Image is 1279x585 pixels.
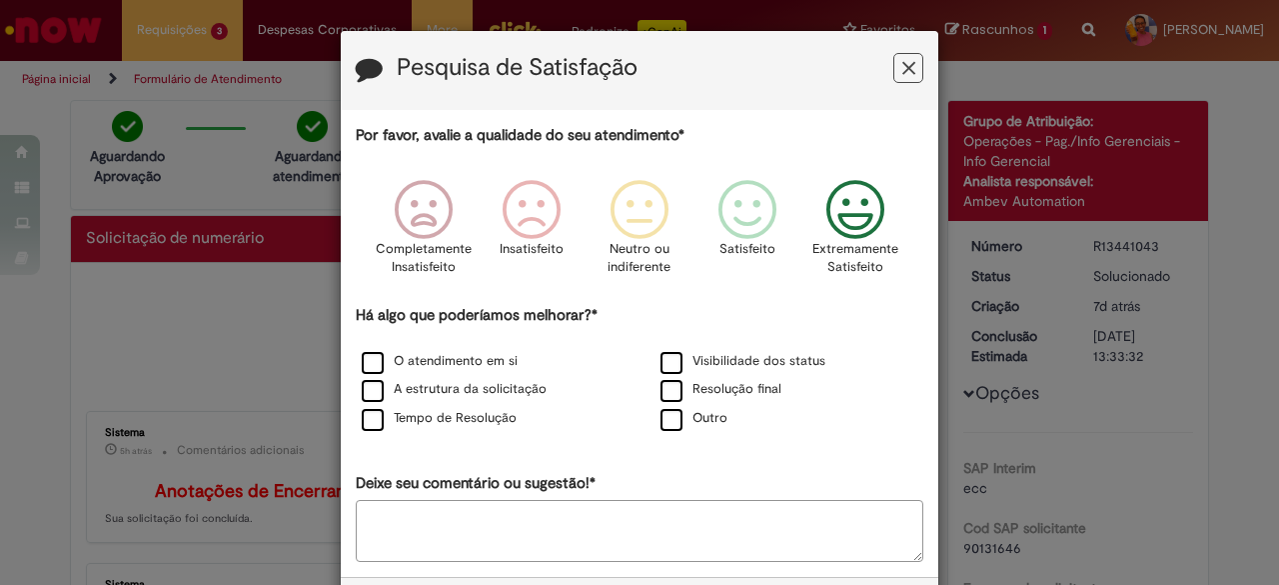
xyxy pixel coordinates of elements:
p: Satisfeito [719,240,775,259]
div: Extremamente Satisfeito [804,165,906,302]
p: Extremamente Satisfeito [812,240,898,277]
label: Resolução final [660,380,781,399]
label: Deixe seu comentário ou sugestão!* [356,473,596,494]
label: Outro [660,409,727,428]
div: Insatisfeito [481,165,583,302]
label: O atendimento em si [362,352,518,371]
div: Há algo que poderíamos melhorar?* [356,305,923,434]
label: Pesquisa de Satisfação [397,55,638,81]
label: Tempo de Resolução [362,409,517,428]
div: Satisfeito [696,165,798,302]
div: Completamente Insatisfeito [372,165,474,302]
label: Visibilidade dos status [660,352,825,371]
p: Insatisfeito [500,240,564,259]
label: A estrutura da solicitação [362,380,547,399]
div: Neutro ou indiferente [589,165,690,302]
p: Completamente Insatisfeito [376,240,472,277]
label: Por favor, avalie a qualidade do seu atendimento* [356,125,684,146]
p: Neutro ou indiferente [604,240,675,277]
